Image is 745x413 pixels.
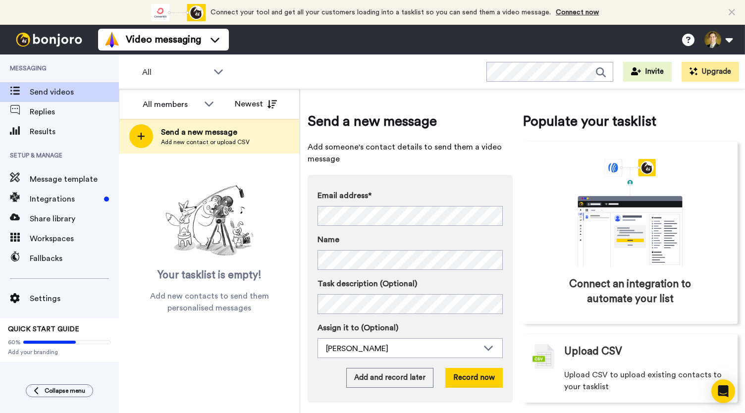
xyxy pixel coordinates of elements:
[318,190,503,202] label: Email address*
[161,126,250,138] span: Send a new message
[30,193,100,205] span: Integrations
[12,33,86,47] img: bj-logo-header-white.svg
[318,234,339,246] span: Name
[30,253,119,264] span: Fallbacks
[143,99,199,110] div: All members
[8,348,111,356] span: Add your branding
[30,293,119,305] span: Settings
[211,9,551,16] span: Connect your tool and get all your customers loading into a tasklist so you can send them a video...
[326,343,479,355] div: [PERSON_NAME]
[682,62,739,82] button: Upgrade
[308,141,513,165] span: Add someone's contact details to send them a video message
[134,290,285,314] span: Add new contacts to send them personalised messages
[227,94,284,114] button: Newest
[565,277,695,307] span: Connect an integration to automate your list
[30,233,119,245] span: Workspaces
[30,173,119,185] span: Message template
[556,9,599,16] a: Connect now
[26,384,93,397] button: Collapse menu
[711,379,735,403] div: Open Intercom Messenger
[161,138,250,146] span: Add new contact or upload CSV
[30,86,119,98] span: Send videos
[532,344,554,369] img: csv-grey.png
[104,32,120,48] img: vm-color.svg
[158,268,262,283] span: Your tasklist is empty!
[346,368,433,388] button: Add and record later
[523,111,738,131] span: Populate your tasklist
[564,344,622,359] span: Upload CSV
[142,66,209,78] span: All
[318,322,503,334] label: Assign it to (Optional)
[8,338,21,346] span: 60%
[8,326,79,333] span: QUICK START GUIDE
[151,4,206,21] div: animation
[30,106,119,118] span: Replies
[126,33,201,47] span: Video messaging
[445,368,503,388] button: Record now
[318,278,503,290] label: Task description (Optional)
[30,126,119,138] span: Results
[564,369,728,393] span: Upload CSV to upload existing contacts to your tasklist
[556,159,704,267] div: animation
[308,111,513,131] span: Send a new message
[30,213,119,225] span: Share library
[623,62,672,82] button: Invite
[160,181,259,260] img: ready-set-action.png
[45,387,85,395] span: Collapse menu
